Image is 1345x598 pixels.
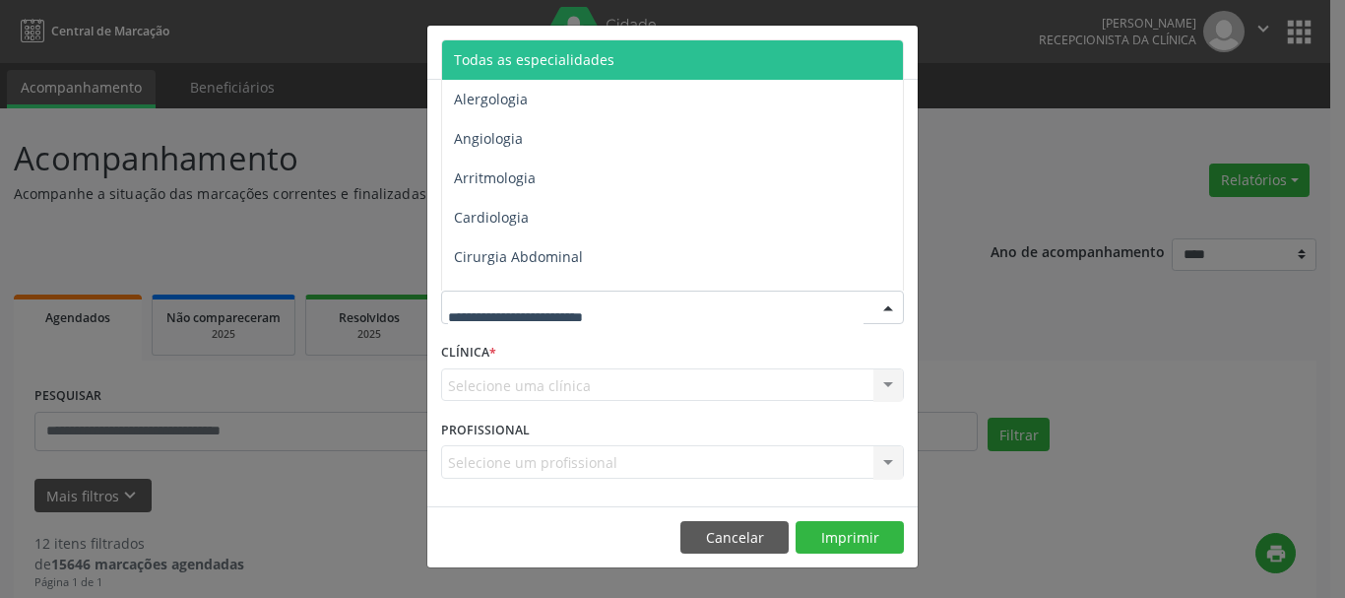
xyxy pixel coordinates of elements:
button: Cancelar [680,521,789,555]
span: Angiologia [454,129,523,148]
span: Cardiologia [454,208,529,227]
span: Cirurgia Abdominal [454,247,583,266]
span: Cirurgia Bariatrica [454,287,575,305]
label: CLÍNICA [441,338,496,368]
span: Alergologia [454,90,528,108]
button: Imprimir [796,521,904,555]
button: Close [878,26,918,74]
span: Todas as especialidades [454,50,614,69]
span: Arritmologia [454,168,536,187]
h5: Relatório de agendamentos [441,39,667,65]
label: PROFISSIONAL [441,415,530,445]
